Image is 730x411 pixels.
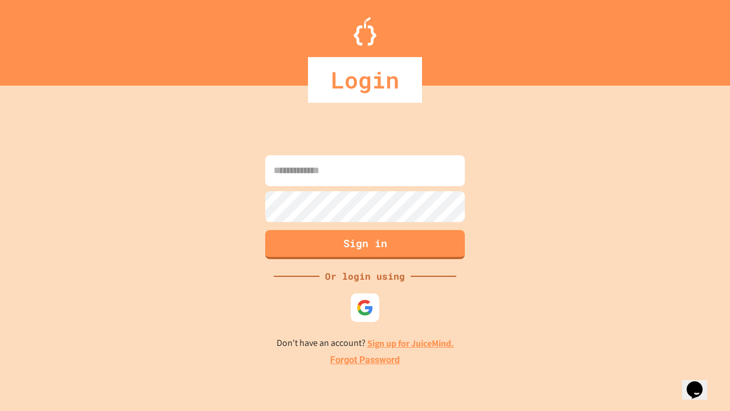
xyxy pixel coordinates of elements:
[308,57,422,103] div: Login
[277,336,454,350] p: Don't have an account?
[265,230,465,259] button: Sign in
[682,365,719,400] iframe: chat widget
[319,269,411,283] div: Or login using
[330,353,400,367] a: Forgot Password
[635,316,719,364] iframe: chat widget
[367,337,454,349] a: Sign up for JuiceMind.
[356,299,374,316] img: google-icon.svg
[354,17,376,46] img: Logo.svg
